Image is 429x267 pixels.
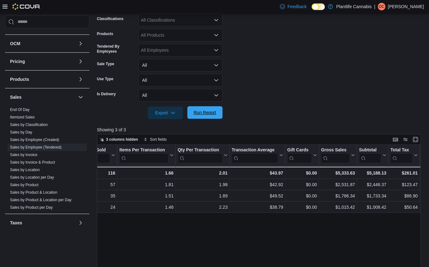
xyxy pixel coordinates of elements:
div: Gift Cards [287,147,312,153]
div: Gross Sales [321,147,350,153]
div: $0.00 [287,203,317,211]
div: $42.92 [232,181,283,188]
p: Showing 3 of 3 [97,127,424,133]
div: $1,733.34 [359,192,386,200]
label: Is Delivery [97,92,116,97]
p: Plantlife Cannabis [336,3,372,10]
div: 35 [88,192,115,200]
div: Qty Per Transaction [178,147,223,163]
span: Sales by Classification [10,122,48,127]
a: Sales by Employee (Created) [10,138,59,142]
span: Sales by Day [10,130,32,135]
a: Sales by Product & Location [10,190,57,195]
div: $0.00 [287,181,317,188]
button: OCM [10,40,76,47]
button: Items Per Transaction [119,147,174,163]
span: Sales by Employee (Tendered) [10,145,62,150]
div: $50.64 [390,203,418,211]
button: Display options [402,136,409,143]
img: Cova [13,3,40,10]
div: 2.01 [178,169,228,177]
button: Run Report [187,106,223,119]
h3: Sales [10,94,22,100]
span: Sort fields [150,137,167,142]
div: 2.23 [178,203,228,211]
div: $43.97 [232,169,283,177]
a: Sales by Product & Location per Day [10,198,72,202]
div: 116 [88,169,115,177]
div: Orianna Christensen [378,3,385,10]
div: $2,531.87 [321,181,355,188]
span: 3 columns hidden [106,137,138,142]
div: $123.47 [390,181,418,188]
div: Items Per Transaction [119,147,169,163]
span: Feedback [287,3,307,10]
div: $1,015.42 [321,203,355,211]
button: Keyboard shortcuts [392,136,399,143]
div: 57 [88,181,115,188]
span: Sales by Invoice & Product [10,160,55,165]
span: Sales by Product [10,182,39,187]
button: Taxes [77,219,84,227]
div: 1.46 [119,203,174,211]
button: Transaction Average [232,147,283,163]
a: Feedback [277,0,309,13]
div: Subtotal [359,147,381,163]
label: Products [97,31,113,36]
span: Export [152,107,179,119]
div: $0.00 [287,169,317,177]
label: Tendered By Employees [97,44,136,54]
a: Sales by Location per Day [10,175,54,180]
p: [PERSON_NAME] [388,3,424,10]
span: Run Report [194,109,216,116]
button: Subtotal [359,147,386,163]
div: Sales [5,106,89,214]
div: $49.52 [232,192,283,200]
div: Total Tax [390,147,413,163]
div: 24 [88,203,115,211]
h3: Products [10,76,29,82]
button: Pricing [10,58,76,65]
div: Subtotal [359,147,381,153]
div: 1.66 [119,169,174,177]
button: Products [10,76,76,82]
div: 1.81 [119,181,174,188]
div: Net Sold [88,147,110,153]
div: Qty Per Transaction [178,147,223,153]
button: All [138,89,223,102]
button: Export [148,107,183,119]
button: All [138,59,223,71]
button: Pricing [77,58,84,65]
a: Sales by Product per Day [10,205,53,210]
span: Itemized Sales [10,115,35,120]
a: End Of Day [10,107,29,112]
span: Sales by Invoice [10,152,37,157]
button: Gross Sales [321,147,355,163]
div: Items Per Transaction [119,147,169,153]
label: Classifications [97,16,124,21]
button: Gift Cards [287,147,317,163]
div: $1,786.34 [321,192,355,200]
button: Open list of options [214,48,219,53]
button: All [138,74,223,86]
div: Gross Sales [321,147,350,163]
label: Use Type [97,76,113,81]
div: Total Tax [390,147,413,153]
button: Open list of options [214,33,219,38]
button: OCM [77,40,84,47]
span: Sales by Product & Location per Day [10,197,72,202]
a: Sales by Classification [10,123,48,127]
input: Dark Mode [312,3,325,10]
button: Total Tax [390,147,418,163]
span: Sales by Employee (Created) [10,137,59,142]
button: Net Sold [88,147,115,163]
button: Enter fullscreen [412,136,419,143]
button: 3 columns hidden [97,136,141,143]
span: End Of Day [10,107,29,112]
a: Sales by Location [10,168,40,172]
a: Itemized Sales [10,115,35,119]
button: Products [77,76,84,83]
